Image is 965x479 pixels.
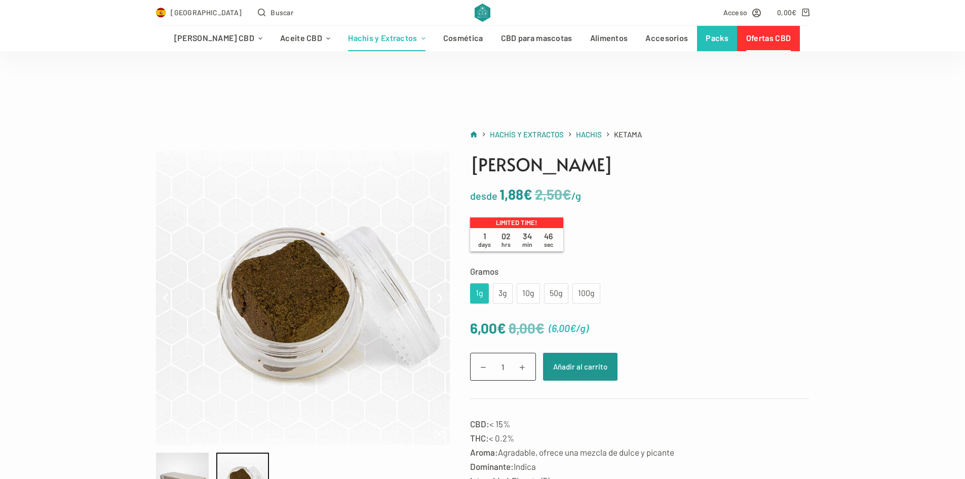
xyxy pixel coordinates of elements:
span: hrs [501,241,511,248]
span: 46 [538,231,559,248]
nav: Menú de cabecera [165,26,799,51]
bdi: 6,00 [470,319,506,337]
a: Carro de compra [777,7,809,18]
p: Limited time! [470,217,563,229]
img: hashish-ketama-box [156,151,450,445]
span: ( ) [549,320,589,337]
a: Select Country [156,7,242,18]
bdi: 1,88 [499,186,532,203]
div: 50g [550,287,562,300]
bdi: 8,00 [509,319,545,337]
label: Gramos [470,264,809,278]
a: Packs [697,26,738,51]
a: Hachis [576,128,602,141]
span: Ketama [614,128,642,141]
span: 1 [474,231,495,248]
span: € [570,322,576,334]
span: /g [571,190,581,202]
a: Cosmética [434,26,492,51]
a: Acceso [723,7,761,18]
a: Hachís y Extractos [339,26,435,51]
button: Abrir formulario de búsqueda [258,7,293,18]
input: Cantidad de productos [470,353,536,381]
span: € [535,319,545,337]
a: [PERSON_NAME] CBD [165,26,271,51]
strong: THC: [470,433,489,443]
span: Hachis [576,130,602,139]
span: days [478,241,491,248]
a: Aceite CBD [272,26,339,51]
bdi: 6,00 [552,322,576,334]
bdi: 0,00 [777,8,797,17]
img: CBD Alchemy [475,4,490,22]
span: desde [470,190,497,202]
span: Acceso [723,7,748,18]
bdi: 2,50 [535,186,571,203]
h1: [PERSON_NAME] [470,151,809,178]
strong: CBD: [470,419,489,429]
a: CBD para mascotas [492,26,581,51]
a: Hachís y Extractos [490,128,564,141]
span: [GEOGRAPHIC_DATA] [171,7,242,18]
a: Accesorios [637,26,697,51]
div: 10g [523,287,534,300]
span: € [523,186,532,203]
div: 3g [499,287,507,300]
button: Añadir al carrito [543,353,617,381]
span: 02 [495,231,517,248]
span: min [522,241,532,248]
span: Hachís y Extractos [490,130,564,139]
span: € [792,8,796,17]
span: € [562,186,571,203]
a: Alimentos [581,26,637,51]
div: 100g [578,287,594,300]
div: 1g [476,287,483,300]
span: € [497,319,506,337]
a: Ofertas CBD [737,26,799,51]
strong: Dominante: [470,461,514,471]
strong: Aroma: [470,447,498,457]
span: /g [576,322,586,334]
span: 34 [517,231,538,248]
span: Buscar [271,7,293,18]
img: ES Flag [156,8,166,18]
span: sec [544,241,553,248]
